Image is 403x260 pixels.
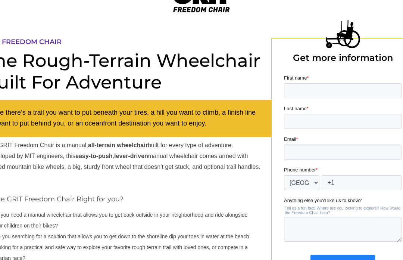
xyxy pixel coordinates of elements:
[75,153,113,159] strong: easy-to-push
[114,153,148,159] strong: lever-driven
[293,52,393,63] span: Get more information
[88,142,148,148] strong: all-terrain wheelchair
